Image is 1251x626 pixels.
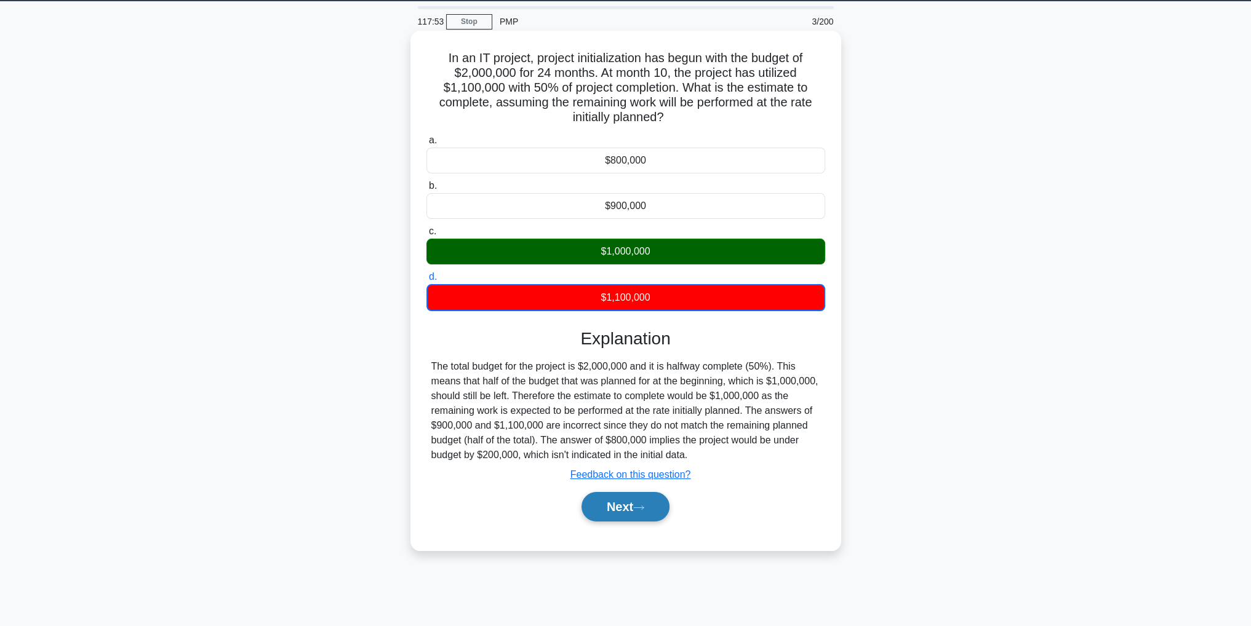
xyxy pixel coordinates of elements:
span: b. [429,180,437,191]
div: $1,100,000 [426,284,825,311]
a: Feedback on this question? [570,469,691,480]
span: d. [429,271,437,282]
span: c. [429,226,436,236]
div: 3/200 [769,9,841,34]
div: $900,000 [426,193,825,219]
div: $1,000,000 [426,239,825,264]
h3: Explanation [434,328,818,349]
h5: In an IT project, project initialization has begun with the budget of $2,000,000 for 24 months. A... [425,50,826,125]
div: The total budget for the project is $2,000,000 and it is halfway complete (50%). This means that ... [431,359,820,462]
div: 117:53 [410,9,446,34]
button: Next [582,492,669,521]
a: Stop [446,14,492,30]
div: $800,000 [426,148,825,173]
span: a. [429,135,437,145]
div: PMP [492,9,661,34]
